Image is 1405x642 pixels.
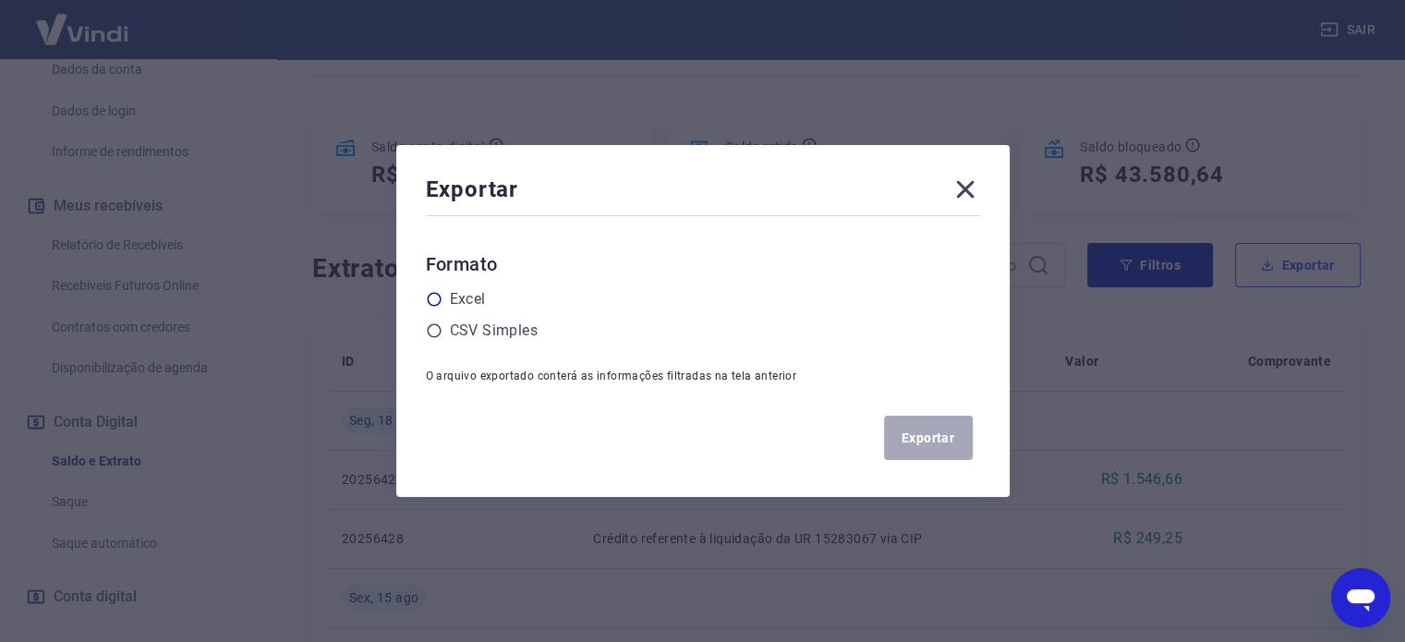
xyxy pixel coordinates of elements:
[426,369,797,382] span: O arquivo exportado conterá as informações filtradas na tela anterior
[426,175,980,212] div: Exportar
[450,288,486,310] label: Excel
[426,249,980,279] h6: Formato
[450,320,538,342] label: CSV Simples
[1331,568,1390,627] iframe: Botão para abrir a janela de mensagens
